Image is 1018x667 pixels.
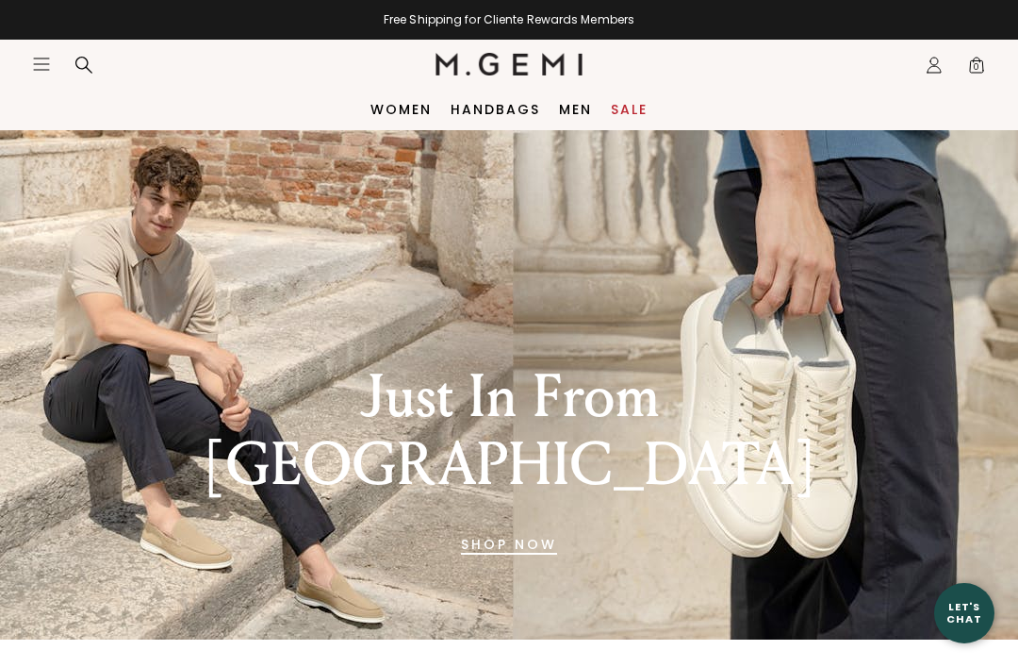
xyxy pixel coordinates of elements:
a: Handbags [451,102,540,117]
a: Women [370,102,432,117]
a: Sale [611,102,648,117]
div: Just In From [GEOGRAPHIC_DATA] [159,363,859,499]
button: Open site menu [32,55,51,74]
img: M.Gemi [435,53,583,75]
span: 0 [967,59,986,78]
a: Men [559,102,592,117]
a: Banner primary button [461,522,557,567]
div: Let's Chat [934,601,994,625]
